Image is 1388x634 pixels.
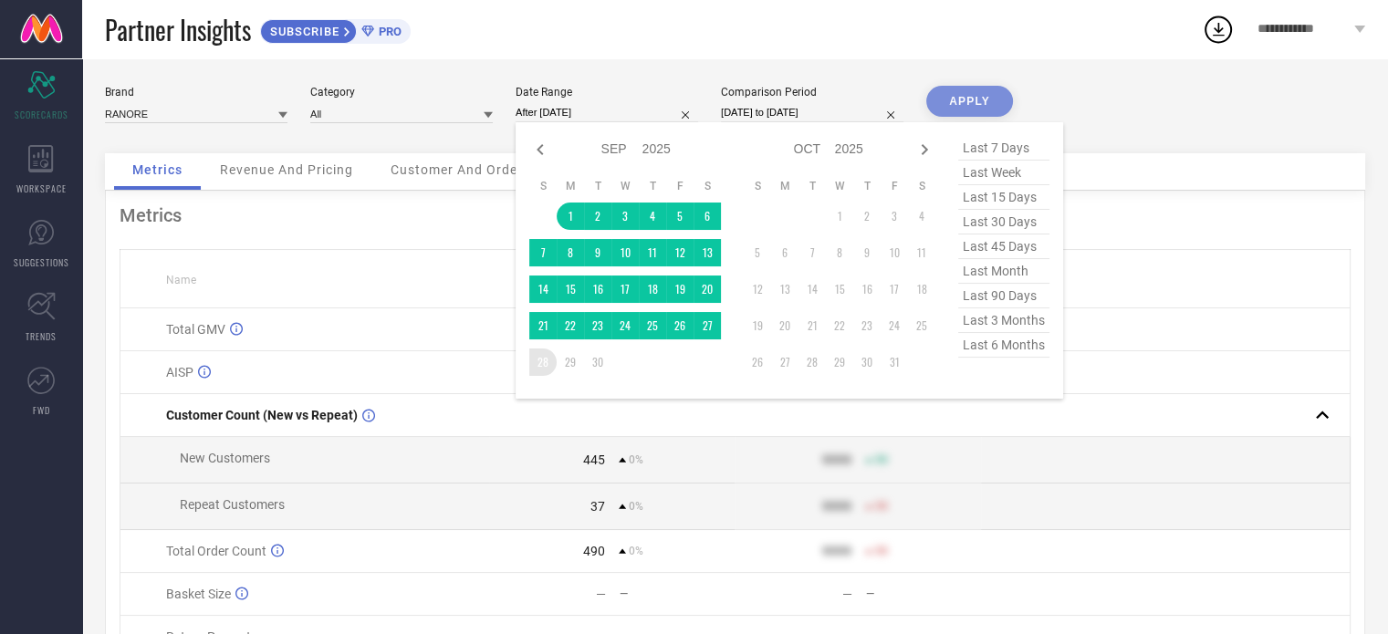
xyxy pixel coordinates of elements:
[584,179,611,193] th: Tuesday
[639,239,666,266] td: Thu Sep 11 2025
[958,308,1049,333] span: last 3 months
[666,312,694,339] td: Fri Sep 26 2025
[853,312,881,339] td: Thu Oct 23 2025
[744,275,771,303] td: Sun Oct 12 2025
[875,500,888,513] span: 50
[721,86,903,99] div: Comparison Period
[913,139,935,161] div: Next month
[166,322,225,337] span: Total GMV
[881,312,908,339] td: Fri Oct 24 2025
[529,275,557,303] td: Sun Sep 14 2025
[798,239,826,266] td: Tue Oct 07 2025
[557,179,584,193] th: Monday
[908,312,935,339] td: Sat Oct 25 2025
[908,179,935,193] th: Saturday
[639,312,666,339] td: Thu Sep 25 2025
[875,545,888,557] span: 50
[529,239,557,266] td: Sun Sep 07 2025
[881,239,908,266] td: Fri Oct 10 2025
[596,587,606,601] div: —
[180,497,285,512] span: Repeat Customers
[822,544,851,558] div: 9999
[875,453,888,466] span: 50
[666,203,694,230] td: Fri Sep 05 2025
[584,239,611,266] td: Tue Sep 09 2025
[120,204,1351,226] div: Metrics
[798,312,826,339] td: Tue Oct 21 2025
[611,275,639,303] td: Wed Sep 17 2025
[590,499,605,514] div: 37
[261,25,344,38] span: SUBSCRIBE
[611,239,639,266] td: Wed Sep 10 2025
[260,15,411,44] a: SUBSCRIBEPRO
[132,162,183,177] span: Metrics
[33,403,50,417] span: FWD
[744,348,771,376] td: Sun Oct 26 2025
[771,275,798,303] td: Mon Oct 13 2025
[881,275,908,303] td: Fri Oct 17 2025
[694,179,721,193] th: Saturday
[908,275,935,303] td: Sat Oct 18 2025
[908,203,935,230] td: Sat Oct 04 2025
[620,587,734,600] div: —
[105,11,251,48] span: Partner Insights
[611,312,639,339] td: Wed Sep 24 2025
[166,587,231,601] span: Basket Size
[694,239,721,266] td: Sat Sep 13 2025
[694,275,721,303] td: Sat Sep 20 2025
[639,275,666,303] td: Thu Sep 18 2025
[822,499,851,514] div: 9999
[611,203,639,230] td: Wed Sep 03 2025
[166,365,193,379] span: AISP
[639,203,666,230] td: Thu Sep 04 2025
[721,103,903,122] input: Select comparison period
[1202,13,1235,46] div: Open download list
[584,275,611,303] td: Tue Sep 16 2025
[611,179,639,193] th: Wednesday
[583,544,605,558] div: 490
[881,179,908,193] th: Friday
[105,86,287,99] div: Brand
[666,179,694,193] th: Friday
[16,182,67,195] span: WORKSPACE
[958,234,1049,259] span: last 45 days
[516,103,698,122] input: Select date range
[557,275,584,303] td: Mon Sep 15 2025
[557,203,584,230] td: Mon Sep 01 2025
[958,284,1049,308] span: last 90 days
[822,452,851,467] div: 9999
[584,203,611,230] td: Tue Sep 02 2025
[826,203,853,230] td: Wed Oct 01 2025
[771,348,798,376] td: Mon Oct 27 2025
[639,179,666,193] th: Thursday
[26,329,57,343] span: TRENDS
[744,312,771,339] td: Sun Oct 19 2025
[694,203,721,230] td: Sat Sep 06 2025
[853,203,881,230] td: Thu Oct 02 2025
[744,179,771,193] th: Sunday
[15,108,68,121] span: SCORECARDS
[666,275,694,303] td: Fri Sep 19 2025
[557,348,584,376] td: Mon Sep 29 2025
[826,239,853,266] td: Wed Oct 08 2025
[866,587,980,600] div: —
[826,312,853,339] td: Wed Oct 22 2025
[166,544,266,558] span: Total Order Count
[771,312,798,339] td: Mon Oct 20 2025
[958,259,1049,284] span: last month
[958,185,1049,210] span: last 15 days
[180,451,270,465] span: New Customers
[958,333,1049,358] span: last 6 months
[881,348,908,376] td: Fri Oct 31 2025
[842,587,852,601] div: —
[529,179,557,193] th: Sunday
[694,312,721,339] td: Sat Sep 27 2025
[629,545,643,557] span: 0%
[826,179,853,193] th: Wednesday
[529,139,551,161] div: Previous month
[853,239,881,266] td: Thu Oct 09 2025
[771,239,798,266] td: Mon Oct 06 2025
[826,275,853,303] td: Wed Oct 15 2025
[374,25,402,38] span: PRO
[584,312,611,339] td: Tue Sep 23 2025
